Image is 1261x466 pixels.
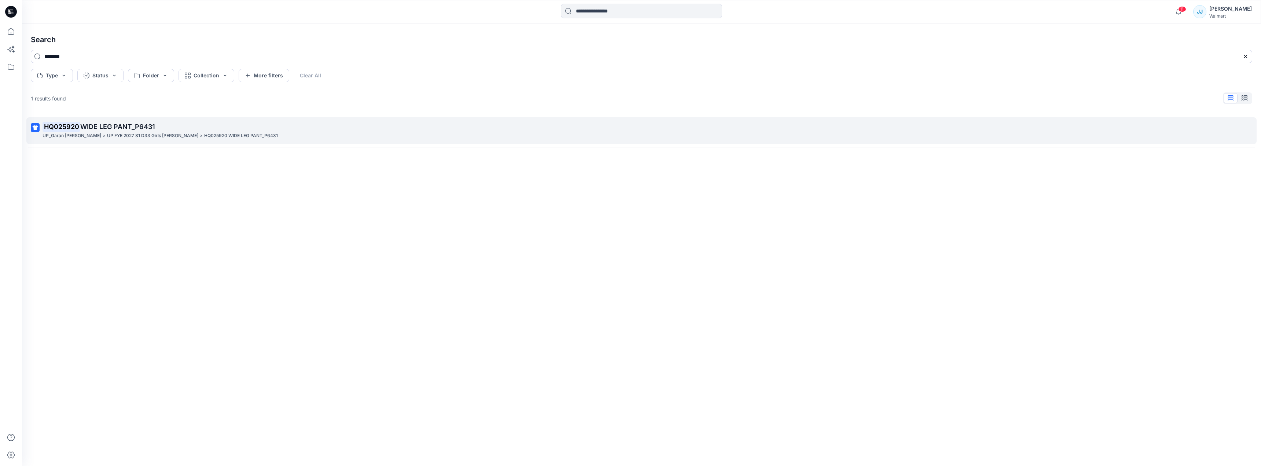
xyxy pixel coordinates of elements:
button: Type [31,69,73,82]
a: HQ025920WIDE LEG PANT_P6431UP_Garan [PERSON_NAME]>UP FYE 2027 S1 D33 Girls [PERSON_NAME]>HQ025920... [26,117,1257,144]
button: More filters [239,69,289,82]
p: HQ025920 WIDE LEG PANT_P6431 [204,132,278,140]
p: UP FYE 2027 S1 D33 Girls Littles [107,132,198,140]
p: > [200,132,203,140]
div: JJ [1193,5,1206,18]
button: Collection [179,69,234,82]
p: UP_Garan Littles [43,132,101,140]
button: Status [77,69,124,82]
button: Folder [128,69,174,82]
h4: Search [25,29,1258,50]
div: [PERSON_NAME] [1209,4,1252,13]
div: Walmart [1209,13,1252,19]
p: 1 results found [31,95,66,102]
span: 11 [1178,6,1186,12]
mark: HQ025920 [43,121,80,132]
span: WIDE LEG PANT_P6431 [80,123,155,131]
p: > [103,132,106,140]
